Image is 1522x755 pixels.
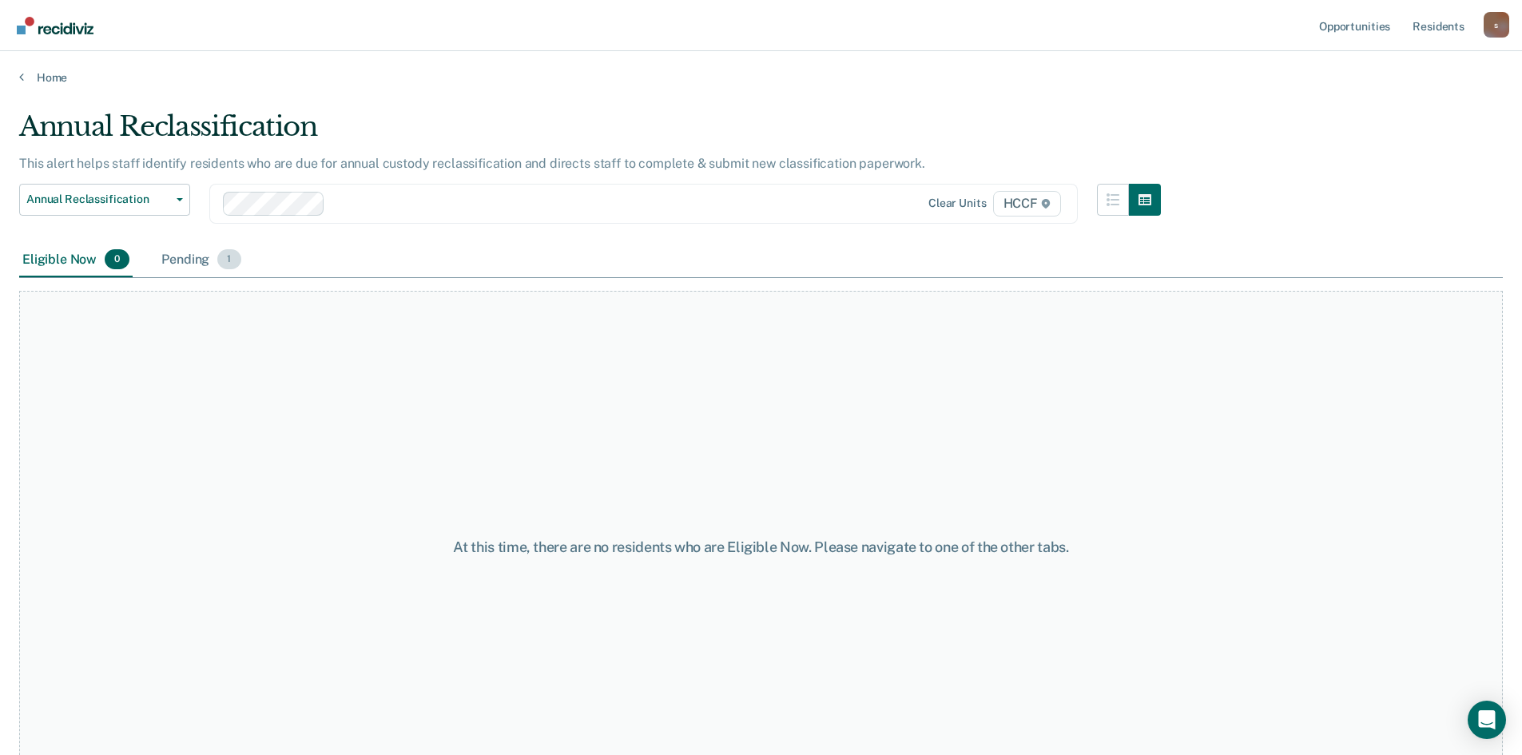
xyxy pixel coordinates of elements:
[19,70,1503,85] a: Home
[158,243,244,278] div: Pending1
[391,538,1132,556] div: At this time, there are no residents who are Eligible Now. Please navigate to one of the other tabs.
[1468,701,1506,739] div: Open Intercom Messenger
[928,197,987,210] div: Clear units
[19,156,925,171] p: This alert helps staff identify residents who are due for annual custody reclassification and dir...
[1484,12,1509,38] div: s
[993,191,1061,217] span: HCCF
[19,243,133,278] div: Eligible Now0
[17,17,93,34] img: Recidiviz
[26,193,170,206] span: Annual Reclassification
[19,184,190,216] button: Annual Reclassification
[1484,12,1509,38] button: Profile dropdown button
[217,249,240,270] span: 1
[19,110,1161,156] div: Annual Reclassification
[105,249,129,270] span: 0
